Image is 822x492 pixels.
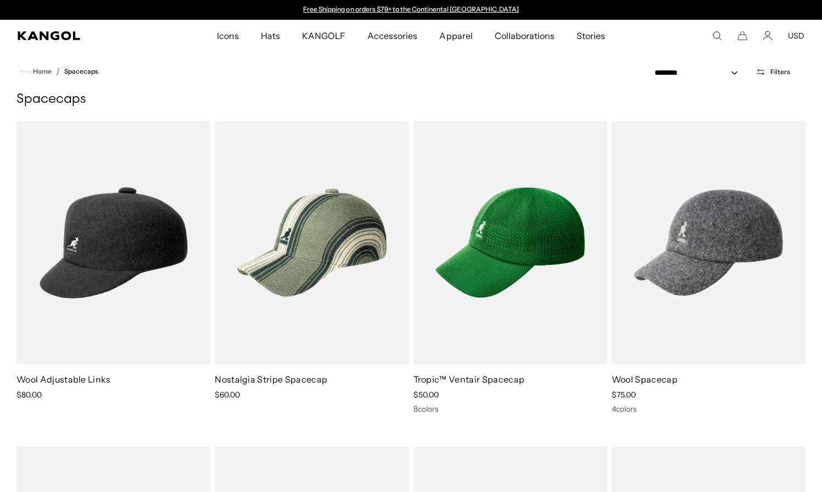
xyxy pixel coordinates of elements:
a: Collaborations [484,20,566,52]
a: Nostalgia Stripe Spacecap [215,374,327,385]
a: Wool Adjustable Links [16,374,111,385]
a: Icons [206,20,250,52]
a: KANGOLF [291,20,356,52]
img: Wool Spacecap [612,121,806,364]
a: Apparel [428,20,483,52]
span: Filters [770,68,790,76]
a: Stories [566,20,616,52]
span: Collaborations [495,20,555,52]
span: $75.00 [612,390,636,400]
a: Free Shipping on orders $79+ to the Continental [GEOGRAPHIC_DATA] [303,5,519,13]
span: $60.00 [215,390,240,400]
img: Wool Adjustable Links [16,121,210,364]
a: Wool Spacecap [612,374,678,385]
div: Announcement [298,5,524,14]
a: Hats [250,20,291,52]
div: 4 colors [612,404,806,414]
select: Sort by: Featured [650,67,749,79]
img: Tropic™ Ventair Spacecap [413,121,607,364]
a: Account [763,31,773,41]
img: Nostalgia Stripe Spacecap [215,121,409,364]
span: Apparel [439,20,472,52]
span: Accessories [367,20,417,52]
span: Home [31,68,52,75]
span: Stories [577,20,605,52]
button: Open filters [749,67,797,77]
button: USD [788,31,804,41]
div: 8 colors [413,404,607,414]
span: KANGOLF [302,20,345,52]
h1: Spacecaps [16,91,806,108]
slideshow-component: Announcement bar [298,5,524,14]
a: Tropic™ Ventair Spacecap [413,374,525,385]
span: Icons [217,20,239,52]
span: $50.00 [413,390,439,400]
summary: Search here [712,31,722,41]
span: Hats [261,20,280,52]
li: / [52,65,60,78]
span: $80.00 [16,390,42,400]
a: Accessories [356,20,428,52]
a: Home [21,67,52,76]
div: 1 of 2 [298,5,524,14]
a: Kangol [18,31,143,40]
button: Cart [737,31,747,41]
a: Spacecaps [64,68,98,75]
